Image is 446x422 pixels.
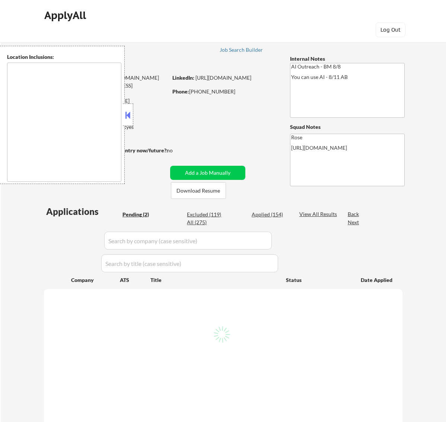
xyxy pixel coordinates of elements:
[120,276,150,284] div: ATS
[348,210,360,218] div: Back
[104,232,272,250] input: Search by company (case sensitive)
[290,55,405,63] div: Internal Notes
[167,147,188,154] div: no
[299,210,339,218] div: View All Results
[150,276,279,284] div: Title
[220,47,263,53] div: Job Search Builder
[101,254,278,272] input: Search by title (case sensitive)
[290,123,405,131] div: Squad Notes
[171,182,226,199] button: Download Resume
[187,211,224,218] div: Excluded (119)
[7,53,122,61] div: Location Inclusions:
[122,211,160,218] div: Pending (2)
[71,276,120,284] div: Company
[252,211,289,218] div: Applied (154)
[361,276,394,284] div: Date Applied
[348,219,360,226] div: Next
[187,219,224,226] div: All (275)
[172,88,189,95] strong: Phone:
[376,22,405,37] button: Log Out
[44,9,88,22] div: ApplyAll
[46,207,120,216] div: Applications
[286,273,350,286] div: Status
[172,74,194,81] strong: LinkedIn:
[170,166,245,180] button: Add a Job Manually
[172,88,278,95] div: [PHONE_NUMBER]
[195,74,251,81] a: [URL][DOMAIN_NAME]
